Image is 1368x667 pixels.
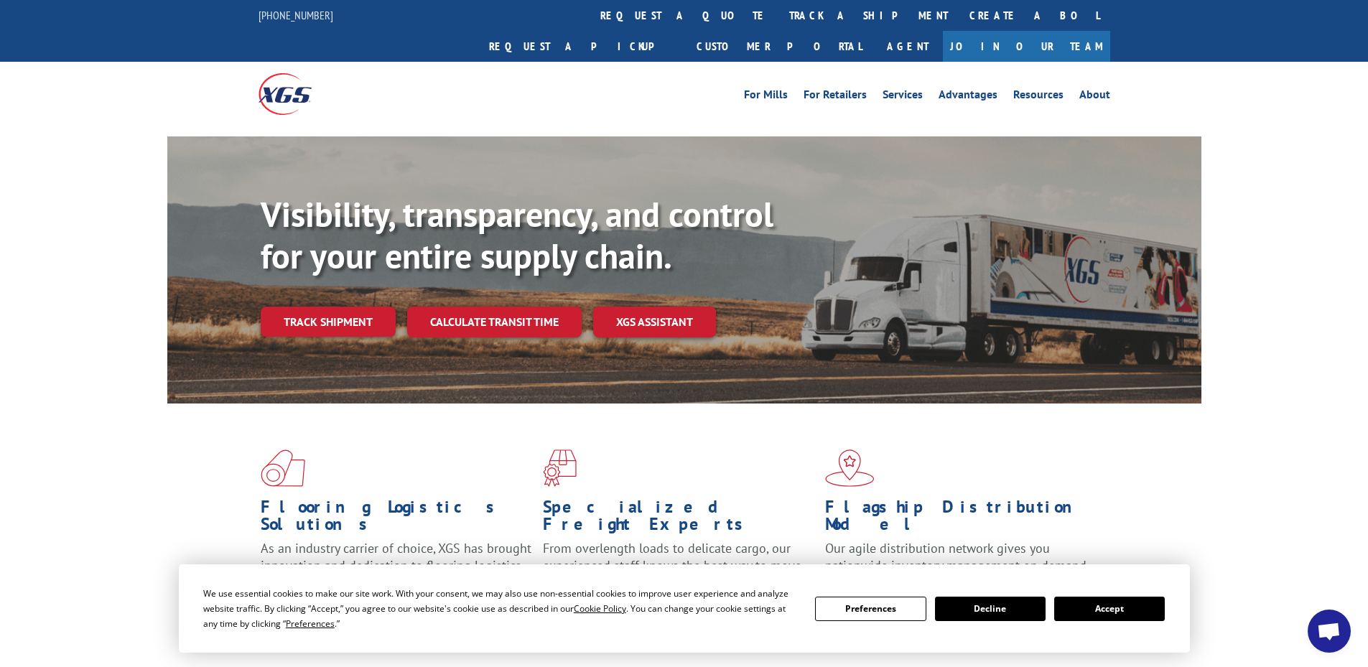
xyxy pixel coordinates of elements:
[804,89,867,105] a: For Retailers
[407,307,582,337] a: Calculate transit time
[686,31,873,62] a: Customer Portal
[261,192,773,278] b: Visibility, transparency, and control for your entire supply chain.
[943,31,1110,62] a: Join Our Team
[261,498,532,540] h1: Flooring Logistics Solutions
[478,31,686,62] a: Request a pickup
[825,540,1089,574] span: Our agile distribution network gives you nationwide inventory management on demand.
[286,617,335,630] span: Preferences
[179,564,1190,653] div: Cookie Consent Prompt
[543,540,814,604] p: From overlength loads to delicate cargo, our experienced staff knows the best way to move your fr...
[259,8,333,22] a: [PHONE_NUMBER]
[574,602,626,615] span: Cookie Policy
[815,597,926,621] button: Preferences
[203,586,798,631] div: We use essential cookies to make our site work. With your consent, we may also use non-essential ...
[744,89,788,105] a: For Mills
[825,449,875,487] img: xgs-icon-flagship-distribution-model-red
[261,307,396,337] a: Track shipment
[543,498,814,540] h1: Specialized Freight Experts
[825,498,1097,540] h1: Flagship Distribution Model
[261,449,305,487] img: xgs-icon-total-supply-chain-intelligence-red
[939,89,997,105] a: Advantages
[1054,597,1165,621] button: Accept
[1013,89,1064,105] a: Resources
[261,540,531,591] span: As an industry carrier of choice, XGS has brought innovation and dedication to flooring logistics...
[873,31,943,62] a: Agent
[1079,89,1110,105] a: About
[935,597,1046,621] button: Decline
[1308,610,1351,653] div: Open chat
[543,449,577,487] img: xgs-icon-focused-on-flooring-red
[593,307,716,337] a: XGS ASSISTANT
[883,89,923,105] a: Services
